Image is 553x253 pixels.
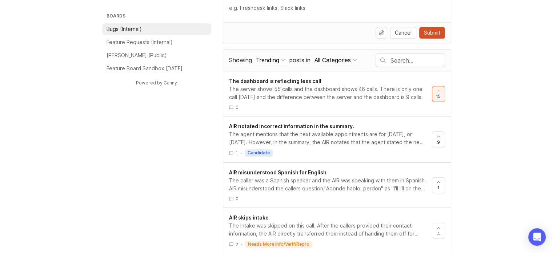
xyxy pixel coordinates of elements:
[437,139,440,145] span: 9
[437,230,440,237] span: 4
[107,65,183,72] p: Feature Board Sandbox [DATE]
[432,177,445,193] button: 1
[390,27,416,39] button: Cancel
[436,93,441,99] span: 15
[314,56,351,64] div: All Categories
[102,36,211,48] a: Feature Requests (Internal)
[229,214,432,248] a: AIR skips intakeThe Intake was skipped on this call. After the callers provided their contact inf...
[229,222,426,238] div: The Intake was skipped on this call. After the callers provided their contact information, the AI...
[229,169,432,202] a: AIR misunderstood Spanish for EnglishThe caller was a Spanish speaker and the AIR was speaking wi...
[289,56,310,64] span: posts in
[229,177,426,193] div: The caller was a Spanish speaker and the AIR was speaking with them in Spanish. AIR misunderstood...
[255,55,287,65] button: Showing
[395,29,412,36] span: Cancel
[229,56,252,64] span: Showing
[236,150,238,156] span: 1
[229,77,432,110] a: The dashboard is reflecting less callThe server shows 55 calls and the dashboard shows 46 calls. ...
[432,86,445,102] button: 15
[107,25,142,33] p: Bugs (Internal)
[229,169,326,175] span: AIR misunderstood Spanish for English
[437,185,440,191] span: 1
[236,195,239,202] span: 0
[102,23,211,35] a: Bugs (Internal)
[528,228,546,246] div: Open Intercom Messenger
[229,214,269,221] span: AIR skips intake
[236,241,238,248] span: 2
[313,55,358,65] button: posts in
[241,241,242,248] div: ·
[424,29,440,36] span: Submit
[432,131,445,147] button: 9
[102,50,211,61] a: [PERSON_NAME] (Public)
[229,123,354,129] span: AIR notated incorrect information in the summary.
[229,130,426,146] div: The agent mentions that the next available appointments are for [DATE], or [DATE]. However, in th...
[390,56,445,64] input: Search…
[236,104,239,110] span: 0
[135,79,178,87] a: Powered by Canny
[229,122,432,157] a: AIR notated incorrect information in the summary.The agent mentions that the next available appoi...
[256,56,279,64] div: Trending
[419,27,445,39] button: Submit
[105,12,211,22] h3: Boards
[229,85,426,101] div: The server shows 55 calls and the dashboard shows 46 calls. There is only one call [DATE] and the...
[248,241,309,247] p: needs more info/verif/repro
[248,150,270,156] p: candidate
[229,78,321,84] span: The dashboard is reflecting less call
[107,52,167,59] p: [PERSON_NAME] (Public)
[376,27,387,39] button: Upload file
[102,63,211,74] a: Feature Board Sandbox [DATE]
[241,150,242,156] div: ·
[432,223,445,239] button: 4
[107,39,173,46] p: Feature Requests (Internal)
